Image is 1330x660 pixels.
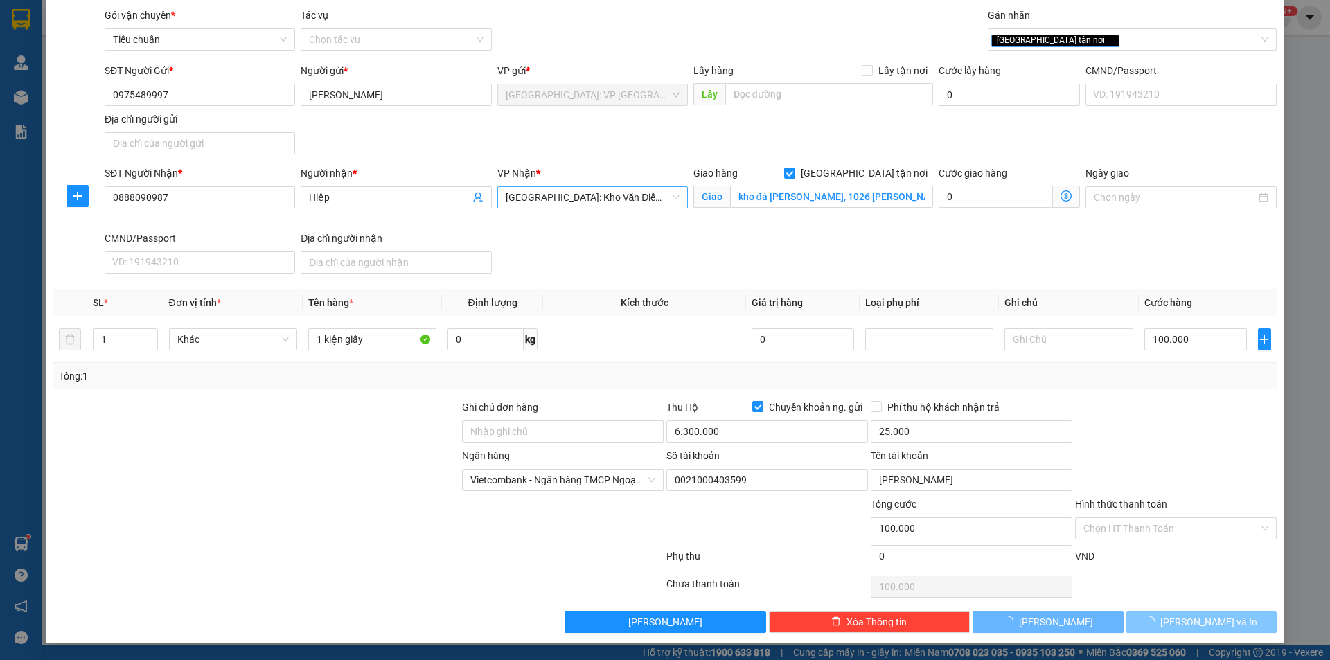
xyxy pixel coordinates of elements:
[524,328,538,350] span: kg
[666,469,868,491] input: Số tài khoản
[725,83,933,105] input: Dọc đường
[468,297,517,308] span: Định lượng
[169,297,221,308] span: Đơn vị tính
[693,83,725,105] span: Lấy
[939,84,1080,106] input: Cước lấy hàng
[87,28,279,42] span: Ngày in phiếu: 17:21 ngày
[665,576,869,600] div: Chưa thanh toán
[472,192,484,203] span: user-add
[105,231,295,246] div: CMND/Passport
[1085,168,1129,179] label: Ngày giao
[506,84,680,105] span: Hà Nội: VP Tây Hồ
[66,185,89,207] button: plus
[462,420,664,443] input: Ghi chú đơn hàng
[497,63,688,78] div: VP gửi
[6,84,213,102] span: Mã đơn: HNTH1309250008
[693,186,730,208] span: Giao
[991,35,1119,47] span: [GEOGRAPHIC_DATA] tận nơi
[301,251,491,274] input: Địa chỉ của người nhận
[67,190,88,202] span: plus
[301,63,491,78] div: Người gửi
[871,469,1072,491] input: Tên tài khoản
[763,400,868,415] span: Chuyển khoản ng. gửi
[1160,614,1257,630] span: [PERSON_NAME] và In
[769,611,970,633] button: deleteXóa Thông tin
[665,548,869,573] div: Phụ thu
[1107,37,1114,44] span: close
[831,616,841,627] span: delete
[795,166,933,181] span: [GEOGRAPHIC_DATA] tận nơi
[105,112,295,127] div: Địa chỉ người gửi
[873,63,933,78] span: Lấy tận nơi
[882,400,1005,415] span: Phí thu hộ khách nhận trả
[497,168,536,179] span: VP Nhận
[752,328,855,350] input: 0
[38,47,73,59] strong: CSKH:
[999,289,1138,316] th: Ghi chú
[121,47,254,72] span: CÔNG TY TNHH CHUYỂN PHÁT NHANH BẢO AN
[1145,616,1160,626] span: loading
[666,402,698,413] span: Thu Hộ
[308,297,353,308] span: Tên hàng
[1004,328,1133,350] input: Ghi Chú
[93,297,104,308] span: SL
[6,47,105,71] span: [PHONE_NUMBER]
[666,450,720,461] label: Số tài khoản
[752,297,803,308] span: Giá trị hàng
[470,470,655,490] span: Vietcombank - Ngân hàng TMCP Ngoại Thương Việt Nam
[177,329,289,350] span: Khác
[939,186,1053,208] input: Cước giao hàng
[1019,614,1093,630] span: [PERSON_NAME]
[1004,616,1019,626] span: loading
[92,6,274,25] strong: PHIẾU DÁN LÊN HÀNG
[693,168,738,179] span: Giao hàng
[846,614,907,630] span: Xóa Thông tin
[939,168,1007,179] label: Cước giao hàng
[105,166,295,181] div: SĐT Người Nhận
[105,10,175,21] span: Gói vận chuyển
[973,611,1123,633] button: [PERSON_NAME]
[628,614,702,630] span: [PERSON_NAME]
[506,187,680,208] span: Hà Nội: Kho Văn Điển Thanh Trì
[105,63,295,78] div: SĐT Người Gửi
[860,289,999,316] th: Loại phụ phí
[693,65,734,76] span: Lấy hàng
[1144,297,1192,308] span: Cước hàng
[1061,190,1072,202] span: dollar-circle
[301,10,328,21] label: Tác vụ
[1259,334,1270,345] span: plus
[871,450,928,461] label: Tên tài khoản
[462,450,510,461] label: Ngân hàng
[59,328,81,350] button: delete
[939,65,1001,76] label: Cước lấy hàng
[1075,551,1094,562] span: VND
[988,10,1030,21] label: Gán nhãn
[301,231,491,246] div: Địa chỉ người nhận
[1258,328,1271,350] button: plus
[1126,611,1277,633] button: [PERSON_NAME] và In
[308,328,436,350] input: VD: Bàn, Ghế
[730,186,933,208] input: Giao tận nơi
[113,29,287,50] span: Tiêu chuẩn
[1075,499,1167,510] label: Hình thức thanh toán
[462,402,538,413] label: Ghi chú đơn hàng
[59,368,513,384] div: Tổng: 1
[1094,190,1255,205] input: Ngày giao
[871,499,916,510] span: Tổng cước
[301,166,491,181] div: Người nhận
[565,611,766,633] button: [PERSON_NAME]
[621,297,668,308] span: Kích thước
[1085,63,1276,78] div: CMND/Passport
[105,132,295,154] input: Địa chỉ của người gửi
